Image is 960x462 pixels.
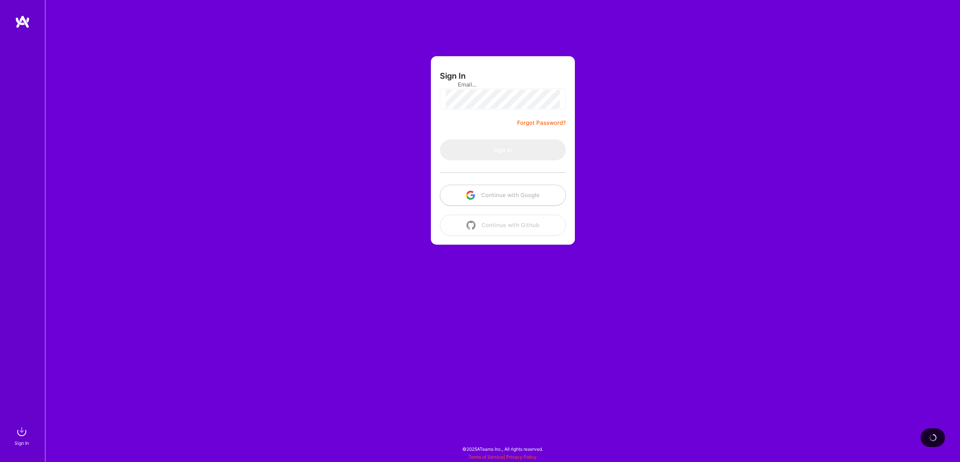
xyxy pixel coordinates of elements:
[517,118,566,127] a: Forgot Password?
[440,71,466,81] h3: Sign In
[15,439,29,447] div: Sign In
[440,185,566,206] button: Continue with Google
[466,221,475,230] img: icon
[440,139,566,160] button: Sign In
[928,433,937,443] img: loading
[45,440,960,458] div: © 2025 ATeams Inc., All rights reserved.
[15,15,30,28] img: logo
[458,75,548,94] input: Email...
[466,191,475,200] img: icon
[468,454,537,460] span: |
[14,424,29,439] img: sign in
[16,424,29,447] a: sign inSign In
[440,215,566,236] button: Continue with Github
[468,454,504,460] a: Terms of Service
[506,454,537,460] a: Privacy Policy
